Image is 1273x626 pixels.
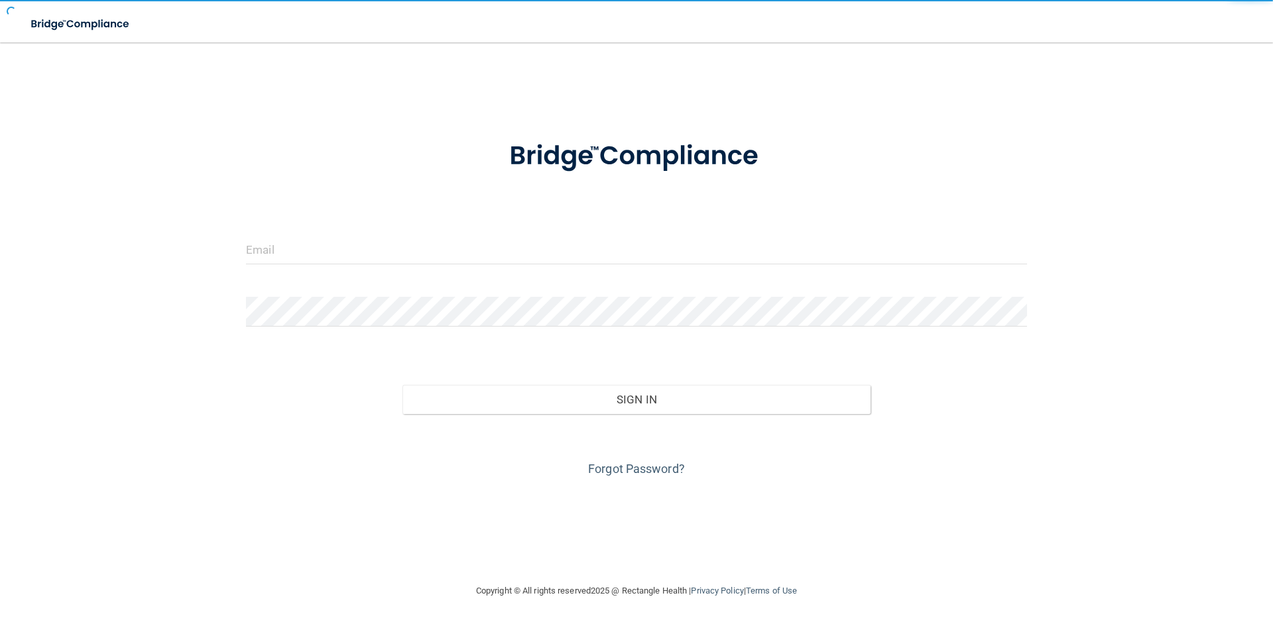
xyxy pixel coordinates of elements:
img: bridge_compliance_login_screen.278c3ca4.svg [20,11,142,38]
button: Sign In [402,385,871,414]
img: bridge_compliance_login_screen.278c3ca4.svg [482,122,791,191]
a: Forgot Password? [588,462,685,476]
a: Privacy Policy [691,586,743,596]
a: Terms of Use [746,586,797,596]
input: Email [246,235,1027,264]
div: Copyright © All rights reserved 2025 @ Rectangle Health | | [394,570,879,612]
